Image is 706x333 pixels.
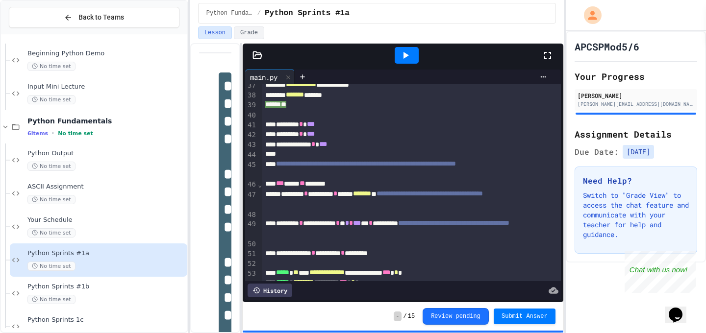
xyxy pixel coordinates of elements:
[245,91,257,100] div: 38
[245,160,257,180] div: 45
[245,269,257,279] div: 53
[583,190,689,239] p: Switch to "Grade View" to access the chat feature and communicate with your teacher for help and ...
[245,140,257,150] div: 43
[575,146,619,158] span: Due Date:
[583,175,689,187] h3: Need Help?
[245,130,257,140] div: 42
[245,219,257,239] div: 49
[265,7,350,19] span: Python Sprints #1a
[27,83,185,91] span: Input Mini Lecture
[245,259,257,269] div: 52
[245,150,257,160] div: 44
[575,40,639,53] h1: APCSPMod5/6
[245,190,257,210] div: 47
[245,81,257,91] div: 37
[502,312,548,320] span: Submit Answer
[257,181,262,189] span: Fold line
[27,216,185,224] span: Your Schedule
[245,249,257,259] div: 51
[234,26,264,39] button: Grade
[27,162,76,171] span: No time set
[245,70,295,84] div: main.py
[665,294,696,323] iframe: chat widget
[58,130,93,137] span: No time set
[625,251,696,293] iframe: chat widget
[27,117,185,125] span: Python Fundamentals
[578,100,694,108] div: [PERSON_NAME][EMAIL_ADDRESS][DOMAIN_NAME]
[245,100,257,110] div: 39
[27,316,185,324] span: Python Sprints 1c
[245,120,257,130] div: 41
[575,70,697,83] h2: Your Progress
[245,210,257,220] div: 48
[27,130,48,137] span: 6 items
[408,312,415,320] span: 15
[78,12,124,23] span: Back to Teams
[27,95,76,104] span: No time set
[403,312,407,320] span: /
[27,249,185,258] span: Python Sprints #1a
[27,149,185,158] span: Python Output
[198,26,232,39] button: Lesson
[623,145,654,159] span: [DATE]
[575,127,697,141] h2: Assignment Details
[27,228,76,238] span: No time set
[245,72,282,82] div: main.py
[494,309,555,324] button: Submit Answer
[27,262,76,271] span: No time set
[27,295,76,304] span: No time set
[52,129,54,137] span: •
[27,183,185,191] span: ASCII Assignment
[394,311,401,321] span: -
[574,4,604,26] div: My Account
[423,308,489,325] button: Review pending
[245,279,257,289] div: 54
[27,283,185,291] span: Python Sprints #1b
[9,7,179,28] button: Back to Teams
[27,195,76,204] span: No time set
[27,49,185,58] span: Beginning Python Demo
[257,9,261,17] span: /
[206,9,253,17] span: Python Fundamentals
[245,180,257,190] div: 46
[248,284,292,297] div: History
[578,91,694,100] div: [PERSON_NAME]
[245,239,257,249] div: 50
[245,111,257,120] div: 40
[27,62,76,71] span: No time set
